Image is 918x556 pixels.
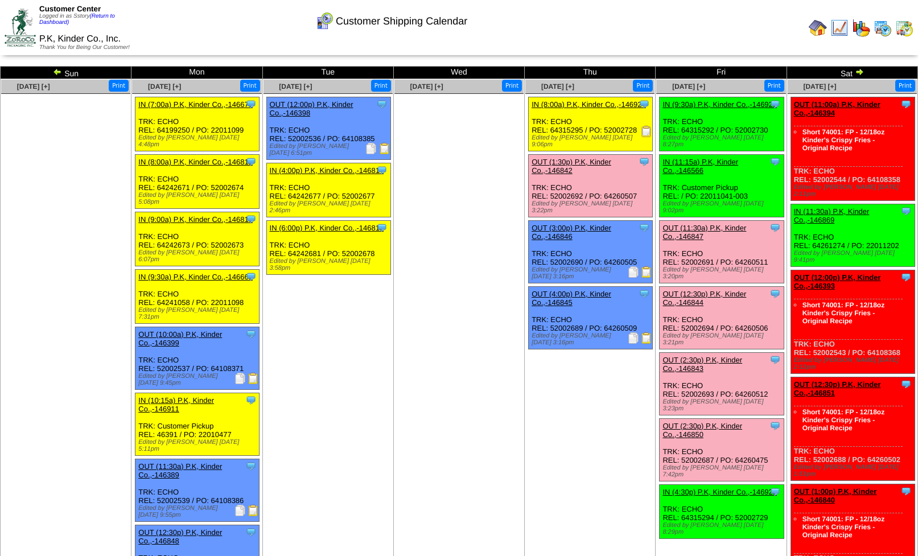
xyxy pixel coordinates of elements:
[633,80,653,92] button: Print
[270,166,384,175] a: IN (4:00p) P.K, Kinder Co.,-146814
[532,290,611,307] a: OUT (4:00p) P.K, Kinder Co.,-146845
[802,128,885,152] a: Short 74001: FP - 12/18oz Kinder's Crispy Fries - Original Recipe
[279,83,312,90] a: [DATE] [+]
[794,100,880,117] a: OUT (11:00a) P.K, Kinder Co.,-146394
[532,266,652,280] div: Edited by [PERSON_NAME] [DATE] 3:16pm
[266,97,390,160] div: TRK: ECHO REL: 52002536 / PO: 64108385
[138,505,259,518] div: Edited by [PERSON_NAME] [DATE] 9:55pm
[245,213,257,225] img: Tooltip
[794,357,915,370] div: Edited by [PERSON_NAME] [DATE] 2:12pm
[532,100,646,109] a: IN (8:00a) P.K, Kinder Co.,-146924
[138,373,259,386] div: Edited by [PERSON_NAME] [DATE] 9:45pm
[794,487,877,504] a: OUT (1:00p) P.K, Kinder Co.,-146840
[900,205,912,217] img: Tooltip
[262,67,393,79] td: Tue
[365,143,377,154] img: Packing Slip
[641,332,652,344] img: Bill of Lading
[541,83,574,90] span: [DATE] [+]
[245,271,257,282] img: Tooltip
[138,462,222,479] a: OUT (11:30a) P.K, Kinder Co.,-146389
[803,83,836,90] a: [DATE] [+]
[109,80,129,92] button: Print
[525,67,656,79] td: Thu
[245,98,257,110] img: Tooltip
[662,290,746,307] a: OUT (12:30p) P.K, Kinder Co.,-146844
[135,155,260,209] div: TRK: ECHO REL: 64242671 / PO: 52002674
[641,126,652,137] img: Receiving Document
[138,273,253,281] a: IN (9:30a) P.K, Kinder Co.,-146668
[794,207,870,224] a: IN (11:30a) P.K, Kinder Co.,-146869
[791,97,915,201] div: TRK: ECHO REL: 52002544 / PO: 64108358
[830,19,849,37] img: line_graph.gif
[794,380,881,397] a: OUT (12:30p) P.K, Kinder Co.,-146851
[529,221,653,283] div: TRK: ECHO REL: 52002690 / PO: 64260505
[245,460,257,472] img: Tooltip
[794,250,915,263] div: Edited by [PERSON_NAME] [DATE] 9:41pm
[639,222,650,233] img: Tooltip
[248,373,259,384] img: Bill of Lading
[660,419,784,481] div: TRK: ECHO REL: 52002687 / PO: 64260475
[245,394,257,406] img: Tooltip
[672,83,705,90] a: [DATE] [+]
[529,155,653,217] div: TRK: ECHO REL: 52002692 / PO: 64260507
[270,100,353,117] a: OUT (12:00p) P.K, Kinder Co.,-146398
[135,393,260,456] div: TRK: Customer Pickup REL: 46391 / PO: 22010477
[5,9,36,47] img: ZoRoCo_Logo(Green%26Foil)%20jpg.webp
[662,100,777,109] a: IN (9:30a) P.K, Kinder Co.,-146928
[17,83,50,90] a: [DATE] [+]
[234,505,246,516] img: Packing Slip
[410,83,443,90] span: [DATE] [+]
[1,67,131,79] td: Sun
[900,271,912,283] img: Tooltip
[764,80,784,92] button: Print
[315,12,334,30] img: calendarcustomer.gif
[138,192,259,205] div: Edited by [PERSON_NAME] [DATE] 5:08pm
[809,19,827,37] img: home.gif
[138,215,253,224] a: IN (9:00a) P.K, Kinder Co.,-146810
[270,200,390,214] div: Edited by [PERSON_NAME] [DATE] 2:46pm
[148,83,181,90] a: [DATE] [+]
[794,184,915,197] div: Edited by [PERSON_NAME] [DATE] 2:11pm
[769,222,781,233] img: Tooltip
[135,270,260,324] div: TRK: ECHO REL: 64241058 / PO: 22011098
[39,5,101,13] span: Customer Center
[628,266,639,278] img: Packing Slip
[376,222,388,233] img: Tooltip
[895,80,915,92] button: Print
[532,200,652,214] div: Edited by [PERSON_NAME] [DATE] 3:22pm
[245,156,257,167] img: Tooltip
[393,67,524,79] td: Wed
[769,156,781,167] img: Tooltip
[855,67,864,76] img: arrowright.gif
[502,80,522,92] button: Print
[769,420,781,431] img: Tooltip
[266,221,390,275] div: TRK: ECHO REL: 64242681 / PO: 52002678
[135,327,260,390] div: TRK: ECHO REL: 52002537 / PO: 64108371
[639,156,650,167] img: Tooltip
[39,34,121,44] span: P.K, Kinder Co., Inc.
[628,332,639,344] img: Packing Slip
[371,80,391,92] button: Print
[529,97,653,151] div: TRK: ECHO REL: 64315295 / PO: 52002728
[895,19,913,37] img: calendarinout.gif
[787,67,917,79] td: Sat
[852,19,870,37] img: graph.gif
[336,15,467,27] span: Customer Shipping Calendar
[532,332,652,346] div: Edited by [PERSON_NAME] [DATE] 3:16pm
[53,67,62,76] img: arrowleft.gif
[639,98,650,110] img: Tooltip
[376,164,388,176] img: Tooltip
[662,464,783,478] div: Edited by [PERSON_NAME] [DATE] 7:42pm
[900,485,912,497] img: Tooltip
[138,249,259,263] div: Edited by [PERSON_NAME] [DATE] 6:07pm
[769,354,781,365] img: Tooltip
[135,459,260,522] div: TRK: ECHO REL: 52002539 / PO: 64108386
[769,98,781,110] img: Tooltip
[660,155,784,217] div: TRK: Customer Pickup REL: / PO: 22011041-003
[138,439,259,452] div: Edited by [PERSON_NAME] [DATE] 5:11pm
[656,67,787,79] td: Fri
